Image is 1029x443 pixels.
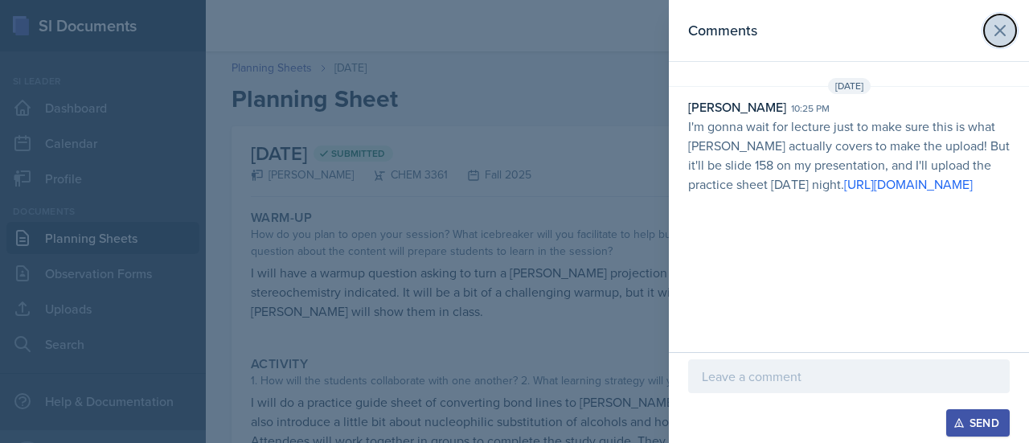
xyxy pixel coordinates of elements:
div: Send [957,416,999,429]
span: [DATE] [828,78,871,94]
h2: Comments [688,19,757,42]
div: 10:25 pm [791,101,830,116]
button: Send [946,409,1010,437]
div: [PERSON_NAME] [688,97,786,117]
a: [URL][DOMAIN_NAME] [844,175,973,193]
p: I'm gonna wait for lecture just to make sure this is what [PERSON_NAME] actually covers to make t... [688,117,1010,194]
